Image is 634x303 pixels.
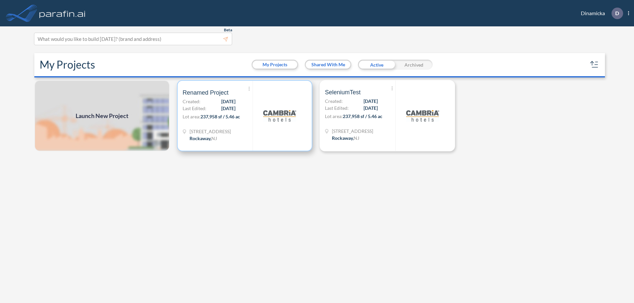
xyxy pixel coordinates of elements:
[354,135,359,141] span: NJ
[76,111,128,120] span: Launch New Project
[358,60,395,70] div: Active
[253,61,297,69] button: My Projects
[332,135,354,141] span: Rockaway ,
[183,114,200,119] span: Lot area:
[183,105,206,112] span: Last Edited:
[34,80,170,151] img: add
[190,128,231,135] span: 321 Mt Hope Ave
[183,98,200,105] span: Created:
[40,58,95,71] h2: My Projects
[395,60,433,70] div: Archived
[364,105,378,111] span: [DATE]
[34,80,170,151] a: Launch New Project
[325,113,343,119] span: Lot area:
[332,128,373,135] span: 321 Mt Hope Ave
[325,98,343,105] span: Created:
[183,89,229,97] span: Renamed Project
[221,105,235,112] span: [DATE]
[615,10,619,16] p: D
[190,135,217,142] div: Rockaway, NJ
[325,105,349,111] span: Last Edited:
[211,136,217,141] span: NJ
[221,98,235,105] span: [DATE]
[38,7,87,20] img: logo
[571,8,629,19] div: Dinamicka
[224,27,232,33] span: Beta
[406,99,439,132] img: logo
[589,59,600,70] button: sort
[263,99,296,132] img: logo
[325,88,361,96] span: SeleniumTest
[200,114,240,119] span: 237,958 sf / 5.46 ac
[364,98,378,105] span: [DATE]
[190,136,211,141] span: Rockaway ,
[332,135,359,141] div: Rockaway, NJ
[343,113,382,119] span: 237,958 sf / 5.46 ac
[306,61,350,69] button: Shared With Me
